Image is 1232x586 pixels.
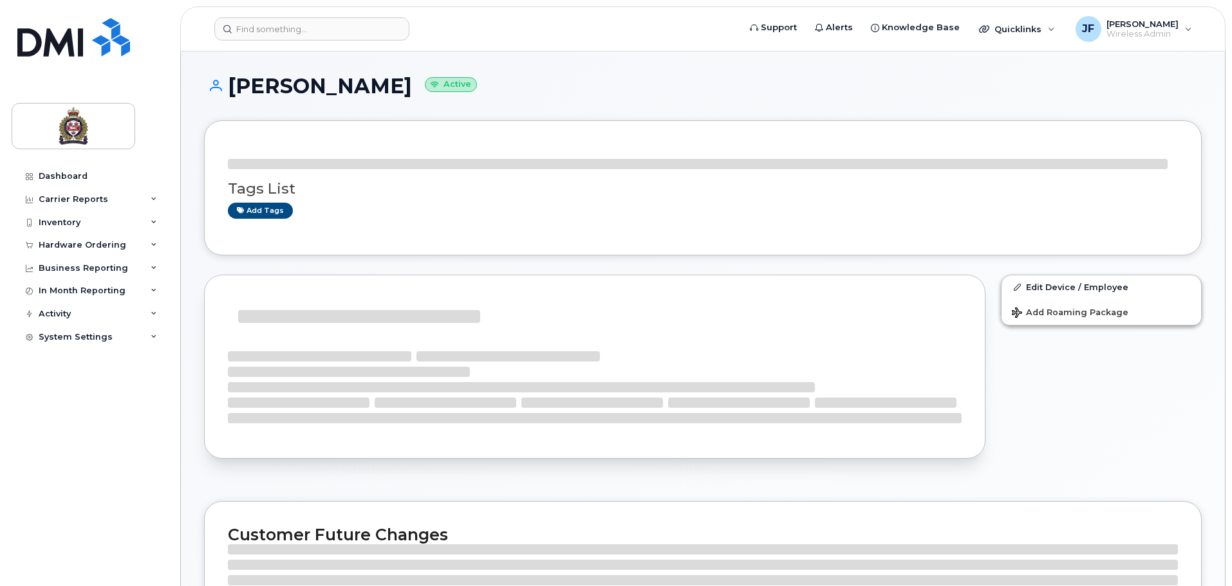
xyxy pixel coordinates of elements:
[228,203,293,219] a: Add tags
[1002,275,1201,298] a: Edit Device / Employee
[1002,298,1201,325] button: Add Roaming Package
[425,77,477,92] small: Active
[204,75,1202,97] h1: [PERSON_NAME]
[228,525,1178,544] h2: Customer Future Changes
[1012,307,1128,320] span: Add Roaming Package
[228,181,1178,197] h3: Tags List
